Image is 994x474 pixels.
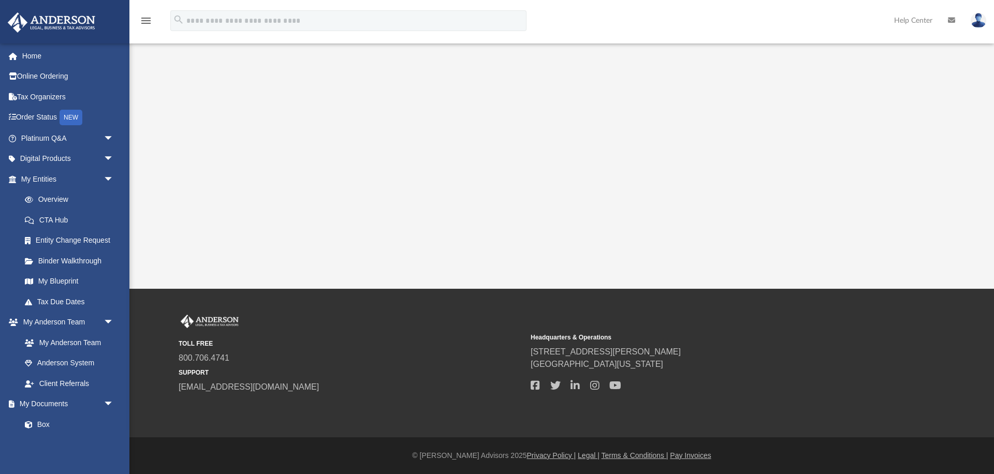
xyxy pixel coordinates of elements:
small: SUPPORT [179,368,523,377]
a: Online Ordering [7,66,129,87]
div: NEW [60,110,82,125]
a: Terms & Conditions | [602,451,668,460]
a: Legal | [578,451,600,460]
a: Privacy Policy | [527,451,576,460]
a: Meeting Minutes [14,435,124,455]
small: Headquarters & Operations [531,333,875,342]
a: Overview [14,189,129,210]
a: My Blueprint [14,271,124,292]
a: [STREET_ADDRESS][PERSON_NAME] [531,347,681,356]
a: [GEOGRAPHIC_DATA][US_STATE] [531,360,663,368]
img: Anderson Advisors Platinum Portal [5,12,98,33]
a: Client Referrals [14,373,124,394]
a: Platinum Q&Aarrow_drop_down [7,128,129,149]
a: My Anderson Teamarrow_drop_down [7,312,124,333]
small: TOLL FREE [179,339,523,348]
a: CTA Hub [14,210,129,230]
a: My Anderson Team [14,332,119,353]
span: arrow_drop_down [104,149,124,170]
span: arrow_drop_down [104,128,124,149]
a: Entity Change Request [14,230,129,251]
a: Home [7,46,129,66]
a: menu [140,20,152,27]
a: Digital Productsarrow_drop_down [7,149,129,169]
span: arrow_drop_down [104,312,124,333]
span: arrow_drop_down [104,394,124,415]
a: Order StatusNEW [7,107,129,128]
i: search [173,14,184,25]
a: Anderson System [14,353,124,374]
a: My Documentsarrow_drop_down [7,394,124,414]
a: Binder Walkthrough [14,250,129,271]
img: User Pic [971,13,986,28]
i: menu [140,14,152,27]
a: My Entitiesarrow_drop_down [7,169,129,189]
a: Pay Invoices [670,451,711,460]
span: arrow_drop_down [104,169,124,190]
div: © [PERSON_NAME] Advisors 2025 [129,450,994,461]
a: Tax Due Dates [14,291,129,312]
img: Anderson Advisors Platinum Portal [179,315,241,328]
a: 800.706.4741 [179,353,229,362]
a: Tax Organizers [7,86,129,107]
a: Box [14,414,119,435]
a: [EMAIL_ADDRESS][DOMAIN_NAME] [179,382,319,391]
